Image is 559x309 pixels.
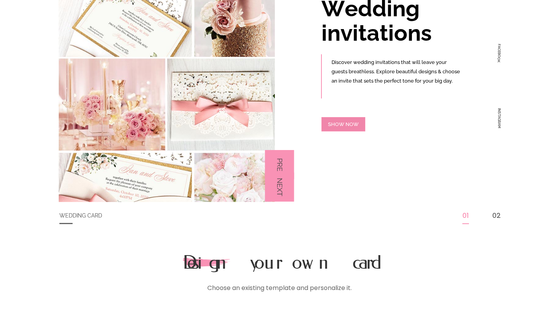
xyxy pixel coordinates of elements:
div: & [438,67,441,76]
div: t [343,67,345,76]
div: r [445,58,447,67]
div: n [431,67,434,76]
div: d [364,58,367,67]
div: o [391,58,394,67]
div: n [408,21,421,45]
div: n [377,58,380,67]
div: t [375,76,377,86]
div: i [335,58,336,67]
div: c [339,58,341,67]
div: s [336,58,339,67]
div: c [397,76,399,86]
a: INSTAGRAM [495,108,502,111]
div: i [416,58,417,67]
div: p [384,76,387,86]
div: x [379,67,382,76]
div: s [425,67,427,76]
div: i [321,21,327,45]
div: t [401,58,403,67]
div: u [442,58,445,67]
div: a [426,58,429,67]
div: e [354,67,357,76]
div: t [347,76,349,86]
div: l [385,67,387,76]
div: h [445,67,448,76]
span: 02 [492,210,501,224]
div: o [448,67,451,76]
div: . [452,76,453,86]
div: n [340,76,343,86]
div: n [327,21,340,45]
div: W [339,122,344,127]
div: i [388,21,394,45]
div: o [394,21,408,45]
div: s [371,76,373,86]
div: Choose an existing template and personalize it. [58,283,501,293]
div: y [436,58,439,67]
div: b [349,67,352,76]
div: e [432,58,435,67]
div: v [380,58,382,67]
div: g [439,76,442,86]
div: f [415,76,417,86]
div: o [439,58,442,67]
div: n [368,58,371,67]
div: g [332,67,335,76]
div: O [349,122,353,127]
div: e [399,67,402,76]
div: t [380,21,388,45]
div: r [350,58,352,67]
div: i [382,58,384,67]
div: e [411,76,414,86]
div: v [340,21,352,45]
div: l [365,67,366,76]
div: f [392,76,394,86]
div: e [380,76,383,86]
div: t [361,76,363,86]
div: t [353,76,355,86]
div: s [345,67,347,76]
div: s [364,76,366,86]
div: t [388,58,390,67]
div: t [409,58,411,67]
div: a [367,21,380,45]
div: t [369,76,371,86]
div: i [375,58,377,67]
div: r [390,76,392,86]
div: h [377,76,380,86]
div: u [429,76,432,86]
div: e [366,76,369,86]
div: t [408,67,410,76]
div: W [353,122,359,127]
rs-layer: WEDDING CARD [59,211,73,224]
div: v [343,76,345,86]
div: o [451,67,455,76]
div: s [398,58,400,67]
div: i [390,58,391,67]
div: e [387,76,390,86]
div: v [429,58,432,67]
div: s [341,67,343,76]
div: u [335,67,338,76]
div: r [390,67,392,76]
div: a [358,76,361,86]
div: i [339,76,340,86]
div: N [345,122,349,127]
div: h [355,76,358,86]
span: 01 [462,210,469,225]
div: t [384,58,385,67]
div: r [420,76,422,86]
div: S [328,122,331,127]
div: s [372,67,374,76]
div: o [425,76,429,86]
div: d [418,67,422,76]
div: h [403,58,406,67]
div: g [371,58,374,67]
div: O [335,122,339,127]
div: u [413,67,416,76]
div: y [449,76,452,86]
h2: Design your own card [183,251,377,273]
div: t [358,21,367,45]
div: w [412,58,416,67]
div: l [417,58,419,67]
